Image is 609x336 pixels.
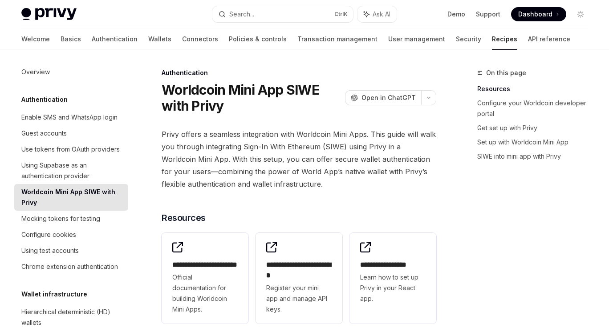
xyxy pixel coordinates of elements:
[21,187,123,208] div: Worldcoin Mini App SIWE with Privy
[266,283,332,315] span: Register your mini app and manage API keys.
[14,304,128,331] a: Hierarchical deterministic (HD) wallets
[511,7,566,21] a: Dashboard
[21,112,118,123] div: Enable SMS and WhatsApp login
[14,125,128,141] a: Guest accounts
[21,8,77,20] img: light logo
[21,28,50,50] a: Welcome
[373,10,390,19] span: Ask AI
[229,28,287,50] a: Policies & controls
[477,149,595,164] a: SIWE into mini app with Privy
[477,121,595,135] a: Get set up with Privy
[297,28,378,50] a: Transaction management
[229,9,254,20] div: Search...
[14,227,128,243] a: Configure cookies
[21,160,123,181] div: Using Supabase as an authentication provider
[148,28,171,50] a: Wallets
[334,11,348,18] span: Ctrl K
[477,82,595,96] a: Resources
[477,135,595,149] a: Set up with Worldcoin Mini App
[182,28,218,50] a: Connectors
[528,28,570,50] a: API reference
[477,96,595,121] a: Configure your Worldcoin developer portal
[573,7,588,21] button: Toggle dark mode
[345,90,421,105] button: Open in ChatGPT
[14,243,128,259] a: Using test accounts
[388,28,445,50] a: User management
[456,28,481,50] a: Security
[21,229,76,240] div: Configure cookies
[162,128,436,190] span: Privy offers a seamless integration with Worldcoin Mini Apps. This guide will walk you through in...
[21,67,50,77] div: Overview
[21,213,100,224] div: Mocking tokens for testing
[21,261,118,272] div: Chrome extension authentication
[162,82,341,114] h1: Worldcoin Mini App SIWE with Privy
[476,10,500,19] a: Support
[14,211,128,227] a: Mocking tokens for testing
[360,272,426,304] span: Learn how to set up Privy in your React app.
[14,141,128,157] a: Use tokens from OAuth providers
[14,157,128,184] a: Using Supabase as an authentication provider
[14,184,128,211] a: Worldcoin Mini App SIWE with Privy
[14,109,128,125] a: Enable SMS and WhatsApp login
[92,28,138,50] a: Authentication
[21,289,87,300] h5: Wallet infrastructure
[162,212,206,224] span: Resources
[357,6,397,22] button: Ask AI
[172,272,238,315] span: Official documentation for building Worldcoin Mini Apps.
[361,93,416,102] span: Open in ChatGPT
[518,10,552,19] span: Dashboard
[14,64,128,80] a: Overview
[61,28,81,50] a: Basics
[162,68,436,77] div: Authentication
[212,6,353,22] button: Search...CtrlK
[486,68,526,78] span: On this page
[21,94,68,105] h5: Authentication
[447,10,465,19] a: Demo
[492,28,517,50] a: Recipes
[14,259,128,275] a: Chrome extension authentication
[21,128,67,139] div: Guest accounts
[21,307,123,328] div: Hierarchical deterministic (HD) wallets
[21,144,120,155] div: Use tokens from OAuth providers
[21,245,79,256] div: Using test accounts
